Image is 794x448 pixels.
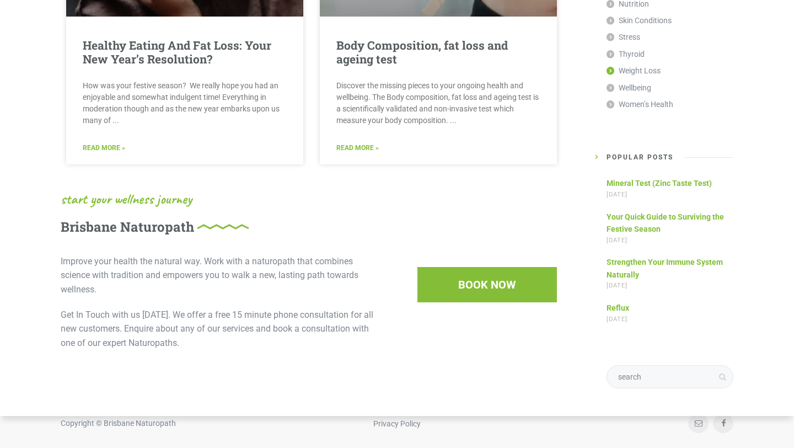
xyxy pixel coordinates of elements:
[61,219,249,235] h4: Brisbane Naturopath
[336,143,379,153] a: Read More »
[607,281,733,291] span: [DATE]
[607,190,733,200] span: [DATE]
[61,417,176,429] div: Copyright © Brisbane Naturopath
[83,143,125,153] a: Read More »
[417,267,557,302] a: BOOK NOW
[607,314,733,324] span: [DATE]
[83,38,271,67] a: Healthy Eating And Fat Loss: Your New Year’s Resolution?
[607,179,712,188] a: Mineral Test (Zinc Taste Test)
[607,365,733,388] input: search
[373,419,421,428] a: Privacy Policy
[595,154,733,169] h5: Popular Posts
[607,236,733,246] span: [DATE]
[61,192,192,206] span: start your wellness journey
[607,46,645,62] a: Thyroid
[688,414,709,433] a: Email
[607,79,651,96] a: Wellbeing
[336,38,508,67] a: Body Composition, fat loss and ageing test
[336,80,540,126] p: Discover the missing pieces to your ongoing health and wellbeing. The Body composition, fat loss ...
[61,308,379,350] p: Get In Touch with us [DATE]. We offer a free 15 minute phone consultation for all new customers. ...
[607,96,673,113] a: Women’s Health
[607,303,629,312] a: Reflux
[607,258,723,279] a: Strengthen Your Immune System Naturally
[713,414,733,433] a: Facebook
[607,212,724,233] a: Your Quick Guide to Surviving the Festive Season
[83,80,287,126] p: How was your festive season? We really hope you had an enjoyable and somewhat indulgent time! Eve...
[458,279,516,290] span: BOOK NOW
[607,62,661,79] a: Weight Loss
[61,254,379,297] p: Improve your health the natural way. Work with a naturopath that combines science with tradition ...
